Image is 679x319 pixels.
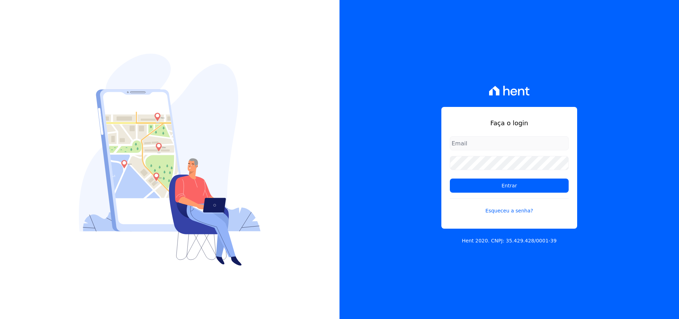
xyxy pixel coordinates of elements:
img: Login [79,54,261,266]
a: Esqueceu a senha? [450,198,569,215]
input: Entrar [450,179,569,193]
input: Email [450,136,569,150]
p: Hent 2020. CNPJ: 35.429.428/0001-39 [462,237,557,245]
h1: Faça o login [450,118,569,128]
